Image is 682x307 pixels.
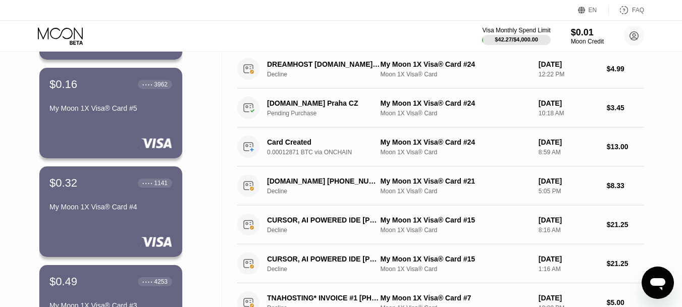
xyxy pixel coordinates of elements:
div: Moon 1X Visa® Card [381,266,531,273]
div: 1141 [154,180,168,187]
div: [DATE] [539,99,599,107]
div: My Moon 1X Visa® Card #4 [49,203,172,211]
div: $0.16 [49,78,77,91]
div: [DATE] [539,60,599,68]
div: My Moon 1X Visa® Card #24 [381,99,531,107]
div: Pending Purchase [267,110,389,117]
div: 1:16 AM [539,266,599,273]
div: Moon 1X Visa® Card [381,149,531,156]
div: 4253 [154,278,168,285]
div: 8:16 AM [539,227,599,234]
div: ● ● ● ● [142,280,152,283]
div: $5.00 [607,298,644,306]
div: $0.32● ● ● ●1141My Moon 1X Visa® Card #4 [39,166,182,257]
div: CURSOR, AI POWERED IDE [PHONE_NUMBER] USDeclineMy Moon 1X Visa® Card #15Moon 1X Visa® Card[DATE]8... [237,205,644,244]
div: 8:59 AM [539,149,599,156]
div: Decline [267,227,389,234]
div: Moon Credit [571,38,604,45]
div: TNAHOSTING* INVOICE #1 [PHONE_NUMBER] US [267,294,380,302]
div: $4.99 [607,65,644,73]
div: [DOMAIN_NAME] [PHONE_NUMBER] US [267,177,380,185]
div: ● ● ● ● [142,83,152,86]
div: Moon 1X Visa® Card [381,227,531,234]
div: [DATE] [539,294,599,302]
div: My Moon 1X Visa® Card #15 [381,216,531,224]
div: Decline [267,266,389,273]
div: CURSOR, AI POWERED IDE [PHONE_NUMBER] USDeclineMy Moon 1X Visa® Card #15Moon 1X Visa® Card[DATE]1... [237,244,644,283]
div: Visa Monthly Spend Limit [482,27,550,34]
div: CURSOR, AI POWERED IDE [PHONE_NUMBER] US [267,255,380,263]
div: My Moon 1X Visa® Card #5 [49,104,172,112]
iframe: Button to launch messaging window [642,267,674,299]
div: Card Created [267,138,380,146]
div: Card Created0.00012871 BTC via ONCHAINMy Moon 1X Visa® Card #24Moon 1X Visa® Card[DATE]8:59 AM$13.00 [237,127,644,166]
div: [DOMAIN_NAME] [PHONE_NUMBER] USDeclineMy Moon 1X Visa® Card #21Moon 1X Visa® Card[DATE]5:05 PM$8.33 [237,166,644,205]
div: [DOMAIN_NAME] Praha CZPending PurchaseMy Moon 1X Visa® Card #24Moon 1X Visa® Card[DATE]10:18 AM$3.45 [237,89,644,127]
div: DREAMHOST [DOMAIN_NAME] USDeclineMy Moon 1X Visa® Card #24Moon 1X Visa® Card[DATE]12:22 PM$4.99 [237,50,644,89]
div: $42.27 / $4,000.00 [495,36,538,42]
div: Decline [267,188,389,195]
div: [DATE] [539,177,599,185]
div: 12:22 PM [539,71,599,78]
div: $0.49 [49,275,77,288]
div: ● ● ● ● [142,182,152,185]
div: 0.00012871 BTC via ONCHAIN [267,149,389,156]
div: Visa Monthly Spend Limit$42.27/$4,000.00 [482,27,550,45]
div: Moon 1X Visa® Card [381,110,531,117]
div: $0.01 [571,27,604,38]
div: $21.25 [607,259,644,268]
div: Decline [267,71,389,78]
div: My Moon 1X Visa® Card #24 [381,138,531,146]
div: 3962 [154,81,168,88]
div: My Moon 1X Visa® Card #7 [381,294,531,302]
div: My Moon 1X Visa® Card #21 [381,177,531,185]
div: [DOMAIN_NAME] Praha CZ [267,99,380,107]
div: $21.25 [607,221,644,229]
div: Moon 1X Visa® Card [381,188,531,195]
div: $3.45 [607,104,644,112]
div: DREAMHOST [DOMAIN_NAME] US [267,60,380,68]
div: EN [589,7,597,14]
div: CURSOR, AI POWERED IDE [PHONE_NUMBER] US [267,216,380,224]
div: [DATE] [539,138,599,146]
div: FAQ [632,7,644,14]
div: EN [578,5,609,15]
div: Moon 1X Visa® Card [381,71,531,78]
div: $0.32 [49,177,77,190]
div: 5:05 PM [539,188,599,195]
div: $8.33 [607,182,644,190]
div: My Moon 1X Visa® Card #15 [381,255,531,263]
div: $0.16● ● ● ●3962My Moon 1X Visa® Card #5 [39,68,182,158]
div: My Moon 1X Visa® Card #24 [381,60,531,68]
div: 10:18 AM [539,110,599,117]
div: $0.01Moon Credit [571,27,604,45]
div: FAQ [609,5,644,15]
div: $13.00 [607,143,644,151]
div: [DATE] [539,255,599,263]
div: [DATE] [539,216,599,224]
